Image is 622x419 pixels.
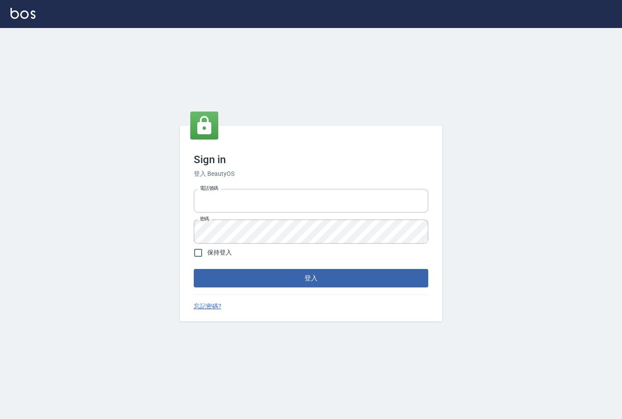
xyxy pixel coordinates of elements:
label: 電話號碼 [200,185,218,192]
label: 密碼 [200,216,209,222]
h3: Sign in [194,154,428,166]
h6: 登入 BeautyOS [194,169,428,178]
a: 忘記密碼? [194,302,221,311]
img: Logo [10,8,35,19]
button: 登入 [194,269,428,287]
span: 保持登入 [207,248,232,257]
